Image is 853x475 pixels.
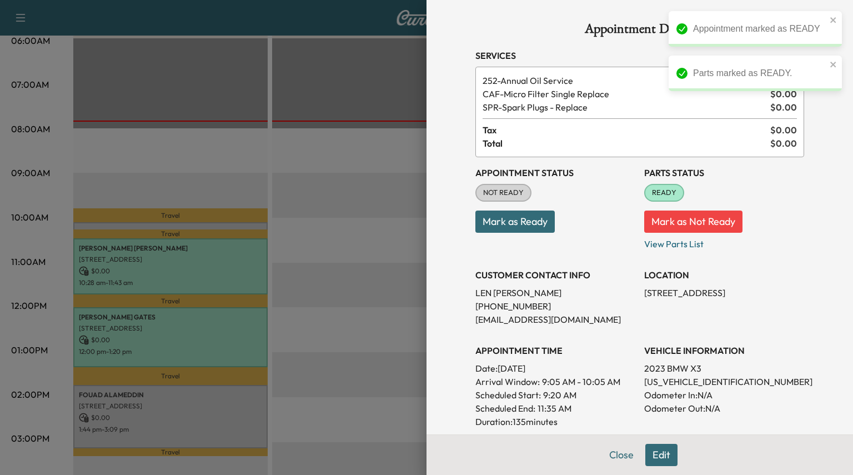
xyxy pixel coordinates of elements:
p: Scheduled Start: [475,388,541,402]
div: Parts marked as READY. [693,67,826,80]
p: Scheduled End: [475,402,535,415]
p: LEN [PERSON_NAME] [475,286,635,299]
button: Edit [645,444,678,466]
span: 9:05 AM - 10:05 AM [542,375,620,388]
div: Appointment marked as READY [693,22,826,36]
p: Duration: 135 minutes [475,415,635,428]
span: NOT READY [476,187,530,198]
h3: Services [475,49,804,62]
p: Date: [DATE] [475,362,635,375]
span: Tax [483,123,770,137]
button: Close [602,444,641,466]
p: 11:35 AM [538,402,571,415]
h1: Appointment Details [475,22,804,40]
p: [EMAIL_ADDRESS][DOMAIN_NAME] [475,313,635,326]
p: Odometer In: N/A [644,388,804,402]
p: 9:20 AM [543,388,576,402]
p: Odometer Out: N/A [644,402,804,415]
span: Annual Oil Service [483,74,766,87]
p: [US_VEHICLE_IDENTIFICATION_NUMBER] [644,375,804,388]
span: Micro Filter Single Replace [483,87,766,101]
h3: VEHICLE INFORMATION [644,344,804,357]
h3: Parts Status [644,166,804,179]
p: View Parts List [644,233,804,251]
button: Mark as Not Ready [644,211,742,233]
button: close [830,60,837,69]
p: [PHONE_NUMBER] [475,299,635,313]
h3: Appointment Status [475,166,635,179]
span: READY [645,187,683,198]
p: 2023 BMW X3 [644,362,804,375]
h3: LOCATION [644,268,804,282]
h3: APPOINTMENT TIME [475,344,635,357]
span: Total [483,137,770,150]
span: $ 0.00 [770,101,797,114]
span: Spark Plugs - Replace [483,101,766,114]
span: $ 0.00 [770,137,797,150]
span: $ 0.00 [770,123,797,137]
p: Arrival Window: [475,375,635,388]
h3: CUSTOMER CONTACT INFO [475,268,635,282]
button: Mark as Ready [475,211,555,233]
p: [STREET_ADDRESS] [644,286,804,299]
button: close [830,16,837,24]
